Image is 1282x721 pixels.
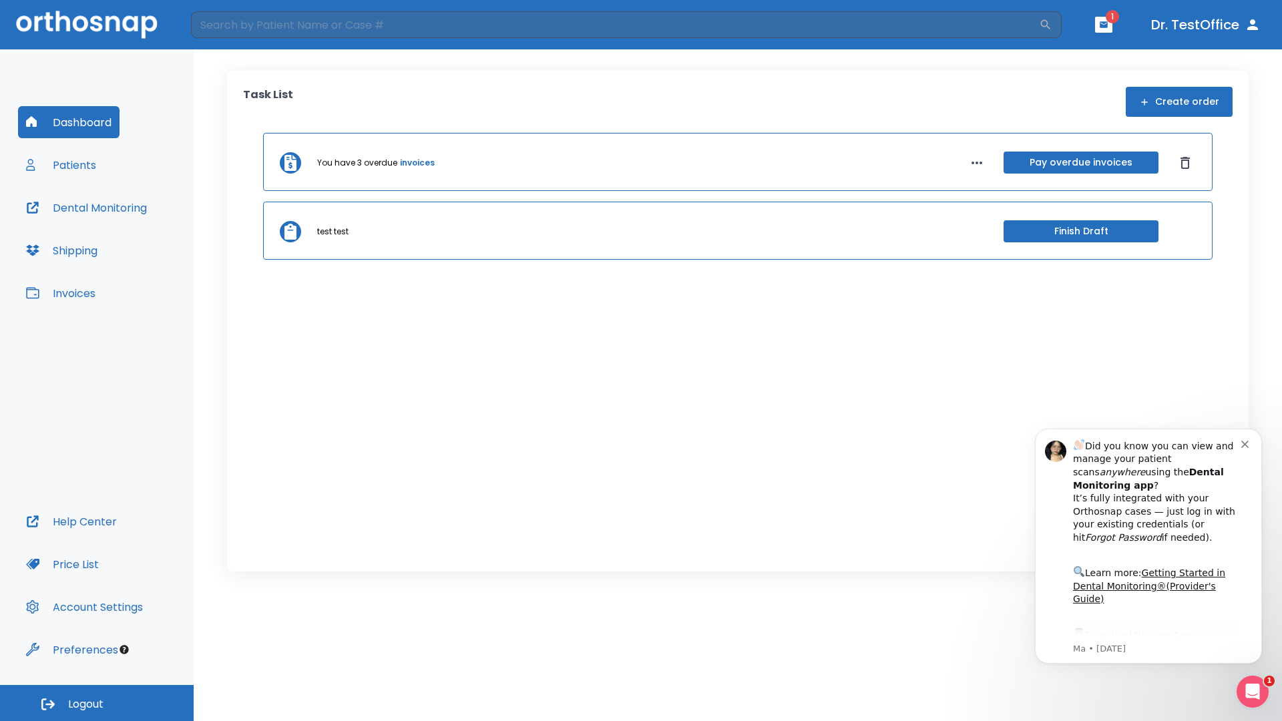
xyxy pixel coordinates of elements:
[1237,676,1269,708] iframe: Intercom live chat
[1004,220,1158,242] button: Finish Draft
[18,234,105,266] button: Shipping
[317,226,349,238] p: test test
[18,106,120,138] button: Dashboard
[16,11,158,38] img: Orthosnap
[1174,152,1196,174] button: Dismiss
[68,697,103,712] span: Logout
[400,157,435,169] a: invoices
[18,277,103,309] button: Invoices
[243,87,293,117] p: Task List
[1015,412,1282,714] iframe: Intercom notifications message
[317,157,397,169] p: You have 3 overdue
[18,192,155,224] button: Dental Monitoring
[18,505,125,537] button: Help Center
[18,548,107,580] button: Price List
[18,634,126,666] button: Preferences
[18,149,104,181] button: Patients
[18,591,151,623] button: Account Settings
[1264,676,1275,686] span: 1
[1126,87,1233,117] button: Create order
[1106,10,1119,23] span: 1
[1146,13,1266,37] button: Dr. TestOffice
[1004,152,1158,174] button: Pay overdue invoices
[118,644,130,656] div: Tooltip anchor
[191,11,1039,38] input: Search by Patient Name or Case #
